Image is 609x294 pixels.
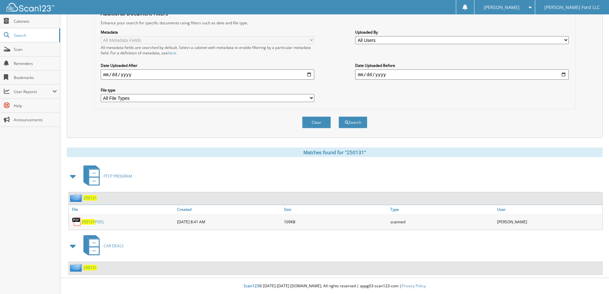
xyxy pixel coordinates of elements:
div: Enhance your search for specific documents using filters such as date and file type. [98,20,572,26]
div: 109KB [282,215,389,228]
div: [DATE] 8:41 AM [176,215,282,228]
button: Search [339,116,367,128]
img: scan123-logo-white.svg [6,3,54,12]
span: [PERSON_NAME] [484,5,519,9]
label: Date Uploaded Before [355,63,569,68]
label: File type [101,87,314,93]
a: here [168,50,176,56]
button: Clear [302,116,331,128]
div: Matches found for "250131" [67,147,603,157]
label: Metadata [101,29,314,35]
span: Cabinets [14,19,57,24]
a: User [496,205,602,214]
div: © [DATE]-[DATE] [DOMAIN_NAME]. All rights reserved | appg03-scan123-com | [60,278,609,294]
a: 250131PDEL [82,219,104,225]
span: CAR DEALS [104,243,124,249]
input: start [101,69,314,80]
a: Created [176,205,282,214]
div: All metadata fields are searched by default. Select a cabinet with metadata to enable filtering b... [101,45,314,56]
a: 250131 [83,195,97,201]
span: [PERSON_NAME] Ford LLC [544,5,600,9]
img: folder2.png [70,194,83,202]
a: CAR DEALS [80,233,124,258]
span: User Reports [14,89,52,94]
span: Announcements [14,117,57,123]
span: Bookmarks [14,75,57,80]
div: scanned [389,215,496,228]
a: Size [282,205,389,214]
span: FTCP PROGRAM [104,173,132,179]
span: Reminders [14,61,57,66]
div: [PERSON_NAME] [496,215,602,228]
span: Help [14,103,57,108]
label: Date Uploaded After [101,63,314,68]
a: FTCP PROGRAM [80,163,132,189]
a: Privacy Policy [402,283,426,289]
label: Uploaded By [355,29,569,35]
span: 250131 [82,219,95,225]
img: PDF.png [72,217,82,226]
span: Scan123 [244,283,259,289]
input: end [355,69,569,80]
a: Type [389,205,496,214]
a: 250131 [83,265,97,270]
iframe: Chat Widget [577,263,609,294]
img: folder2.png [70,264,83,272]
span: Search [14,33,56,38]
a: File [69,205,176,214]
span: Scan [14,47,57,52]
